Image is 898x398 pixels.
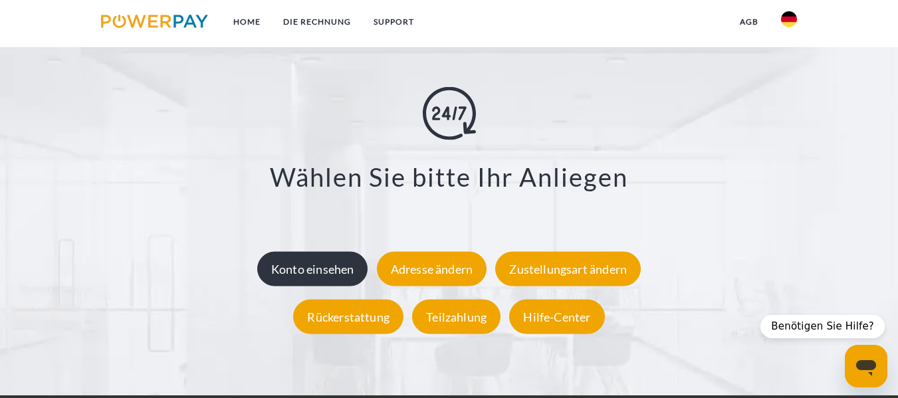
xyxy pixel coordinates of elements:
[272,10,362,34] a: DIE RECHNUNG
[781,11,797,27] img: de
[374,262,491,276] a: Adresse ändern
[506,310,608,324] a: Hilfe-Center
[293,300,403,334] div: Rückerstattung
[423,86,476,140] img: online-shopping.svg
[254,262,372,276] a: Konto einsehen
[729,10,770,34] a: agb
[101,15,208,28] img: logo-powerpay.svg
[409,310,504,324] a: Teilzahlung
[412,300,501,334] div: Teilzahlung
[222,10,272,34] a: Home
[495,252,641,286] div: Zustellungsart ändern
[492,262,644,276] a: Zustellungsart ändern
[62,161,837,193] h3: Wählen Sie bitte Ihr Anliegen
[377,252,487,286] div: Adresse ändern
[257,252,368,286] div: Konto einsehen
[290,310,407,324] a: Rückerstattung
[760,315,885,338] div: Benötigen Sie Hilfe?
[362,10,425,34] a: SUPPORT
[845,345,887,387] iframe: Schaltfläche zum Öffnen des Messaging-Fensters; Konversation läuft
[509,300,604,334] div: Hilfe-Center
